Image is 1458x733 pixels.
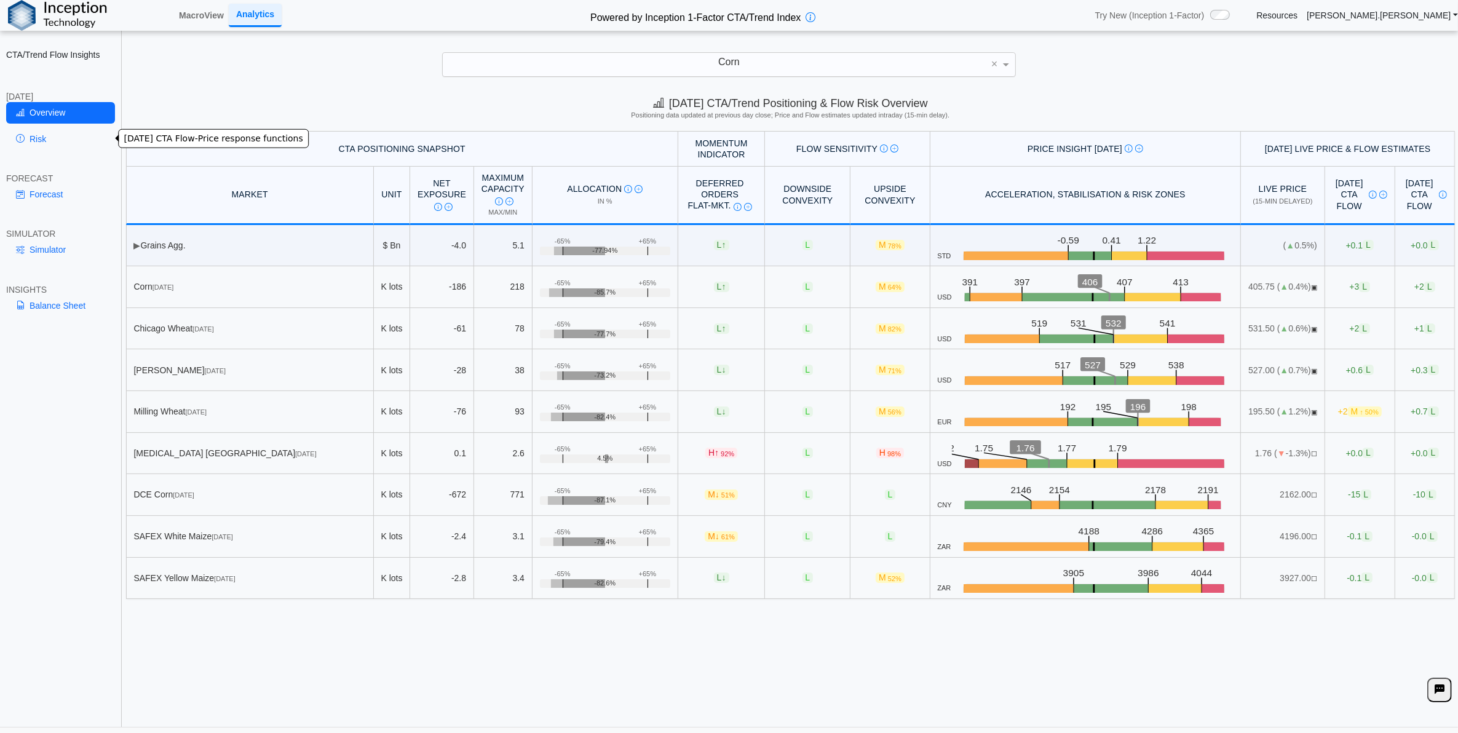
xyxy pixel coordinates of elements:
[802,282,814,292] span: L
[876,282,905,292] span: M
[639,528,656,536] div: +65%
[937,293,951,301] span: USD
[1241,474,1325,516] td: 2162.00
[129,111,1451,119] h5: Positioning data updated at previous day close; Price and Flow estimates updated intraday (15-min...
[1050,485,1072,495] text: 2154
[410,474,474,516] td: -672
[1241,167,1325,225] th: Live Price
[488,208,517,216] span: Max/Min
[991,58,998,69] span: ×
[133,489,365,500] div: DCE Corn
[802,573,814,583] span: L
[718,57,740,67] span: Corn
[1346,240,1374,250] span: +0.1
[192,325,214,333] span: [DATE]
[715,448,719,458] span: ↑
[374,433,411,475] td: K lots
[1103,235,1121,245] text: 0.41
[1363,448,1374,458] span: L
[1256,10,1298,21] a: Resources
[374,516,411,558] td: K lots
[119,129,309,148] div: [DATE] CTA Flow-Price response functions
[1012,485,1032,495] text: 2146
[962,277,978,287] text: 391
[653,97,928,109] span: [DATE] CTA/Trend Positioning & Flow Risk Overview
[6,239,115,260] a: Simulator
[555,279,571,287] div: -65%
[989,53,1000,76] span: Clear value
[434,203,442,211] img: Info
[474,225,533,267] td: 5.1
[714,323,729,334] span: L
[205,367,226,374] span: [DATE]
[594,579,616,587] span: -82.6%
[6,49,115,60] h2: CTA/Trend Flow Insights
[765,167,850,225] th: Downside Convexity
[540,183,670,194] div: Allocation
[1241,131,1455,166] th: [DATE] Live Price & Flow Estimates
[937,543,951,551] span: ZAR
[555,362,571,370] div: -65%
[1106,319,1122,329] text: 532
[876,573,905,583] span: M
[410,308,474,350] td: -61
[1055,360,1071,370] text: 517
[1058,235,1079,245] text: -0.59
[888,408,901,416] span: 56%
[937,252,951,260] span: STD
[1241,225,1325,267] td: ( 0.5%)
[474,266,533,308] td: 218
[937,376,951,384] span: USD
[1168,360,1184,370] text: 538
[1071,319,1087,329] text: 531
[1241,308,1325,350] td: 531.50 ( 0.6%)
[594,288,616,296] span: -85.7%
[1147,485,1168,495] text: 2178
[474,349,533,391] td: 38
[1241,433,1325,475] td: 1.76 ( -1.3%)
[1411,448,1438,458] span: +0.0
[6,184,115,205] a: Forecast
[722,573,726,583] span: ↓
[1428,448,1439,458] span: L
[705,448,737,458] span: H
[474,516,533,558] td: 3.1
[214,575,236,582] span: [DATE]
[133,531,365,542] div: SAFEX White Maize
[1193,526,1214,537] text: 4365
[1424,282,1435,292] span: L
[374,167,411,225] th: Unit
[6,129,115,149] a: Risk
[418,178,466,212] div: Net Exposure
[1403,178,1447,212] div: [DATE] CTA Flow
[1095,10,1205,21] span: Try New (Inception 1-Factor)
[1286,240,1295,250] span: ▲
[639,362,656,370] div: +65%
[410,225,474,267] td: -4.0
[1414,282,1435,292] span: +2
[133,323,365,334] div: Chicago Wheat
[678,131,766,166] th: Momentum Indicator
[133,281,365,292] div: Corn
[1363,365,1374,375] span: L
[133,365,365,376] div: [PERSON_NAME]
[1138,568,1160,578] text: 3986
[6,91,115,102] div: [DATE]
[1361,531,1373,542] span: L
[1411,406,1438,417] span: +0.7
[1201,485,1222,495] text: 2191
[890,145,898,153] img: Read More
[1119,277,1135,287] text: 407
[133,573,365,584] div: SAFEX Yellow Maize
[1411,240,1438,250] span: +0.0
[937,501,951,509] span: CNY
[1311,450,1317,458] span: NO FEED: Live data feed not provided for this market.
[174,5,229,26] a: MacroView
[1349,323,1370,334] span: +2
[592,247,617,255] span: -77.94%
[1427,573,1438,583] span: L
[126,167,374,225] th: MARKET
[714,573,729,583] span: L
[133,448,365,459] div: [MEDICAL_DATA] [GEOGRAPHIC_DATA]
[876,448,904,458] span: H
